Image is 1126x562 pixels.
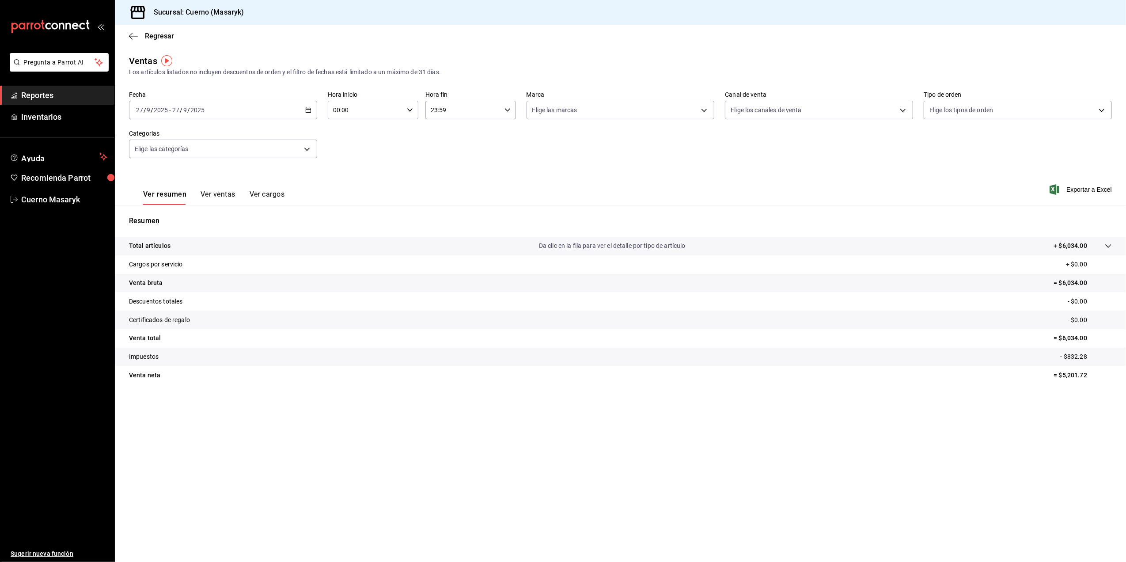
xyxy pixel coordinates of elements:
[129,241,171,251] p: Total artículos
[1068,315,1112,325] p: - $0.00
[924,92,1112,98] label: Tipo de orden
[129,334,161,343] p: Venta total
[129,371,160,380] p: Venta neta
[21,172,107,184] span: Recomienda Parrot
[146,106,151,114] input: --
[21,111,107,123] span: Inventarios
[1061,352,1112,361] p: - $832.28
[97,23,104,30] button: open_drawer_menu
[129,352,159,361] p: Impuestos
[425,92,516,98] label: Hora fin
[21,194,107,205] span: Cuerno Masaryk
[21,152,96,162] span: Ayuda
[129,278,163,288] p: Venta bruta
[539,241,686,251] p: Da clic en la fila para ver el detalle por tipo de artículo
[129,32,174,40] button: Regresar
[129,297,182,306] p: Descuentos totales
[129,54,157,68] div: Ventas
[129,131,317,137] label: Categorías
[169,106,171,114] span: -
[532,106,577,114] span: Elige las marcas
[21,89,107,101] span: Reportes
[24,58,95,67] span: Pregunta a Parrot AI
[129,216,1112,226] p: Resumen
[328,92,418,98] label: Hora inicio
[145,32,174,40] span: Regresar
[144,106,146,114] span: /
[143,190,186,205] button: Ver resumen
[153,106,168,114] input: ----
[135,144,189,153] span: Elige las categorías
[250,190,285,205] button: Ver cargos
[731,106,801,114] span: Elige los canales de venta
[129,92,317,98] label: Fecha
[1054,371,1112,380] p: = $5,201.72
[143,190,284,205] div: navigation tabs
[929,106,993,114] span: Elige los tipos de orden
[151,106,153,114] span: /
[161,55,172,66] img: Tooltip marker
[129,315,190,325] p: Certificados de regalo
[147,7,244,18] h3: Sucursal: Cuerno (Masaryk)
[201,190,235,205] button: Ver ventas
[1066,260,1112,269] p: + $0.00
[527,92,715,98] label: Marca
[1054,334,1112,343] p: = $6,034.00
[10,53,109,72] button: Pregunta a Parrot AI
[136,106,144,114] input: --
[190,106,205,114] input: ----
[187,106,190,114] span: /
[1051,184,1112,195] button: Exportar a Excel
[180,106,182,114] span: /
[6,64,109,73] a: Pregunta a Parrot AI
[725,92,913,98] label: Canal de venta
[129,68,1112,77] div: Los artículos listados no incluyen descuentos de orden y el filtro de fechas está limitado a un m...
[183,106,187,114] input: --
[129,260,183,269] p: Cargos por servicio
[11,549,107,558] span: Sugerir nueva función
[172,106,180,114] input: --
[1054,241,1087,251] p: + $6,034.00
[1054,278,1112,288] p: = $6,034.00
[1068,297,1112,306] p: - $0.00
